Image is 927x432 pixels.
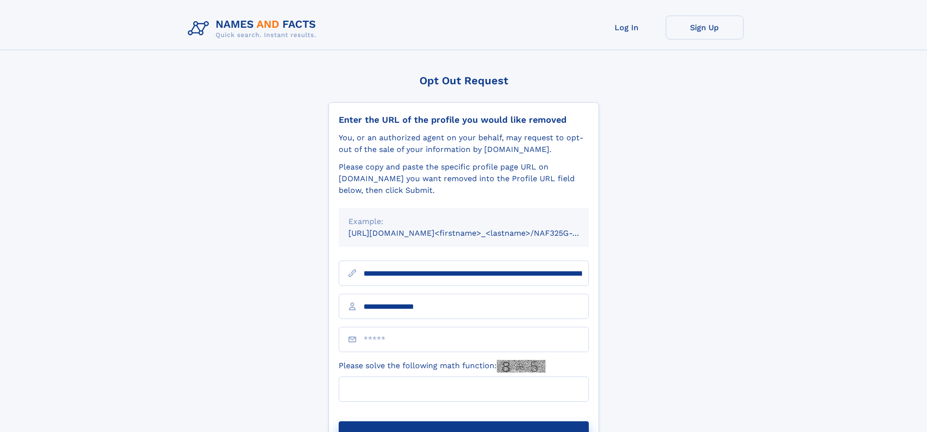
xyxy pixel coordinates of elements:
small: [URL][DOMAIN_NAME]<firstname>_<lastname>/NAF325G-xxxxxxxx [348,228,607,238]
div: Please copy and paste the specific profile page URL on [DOMAIN_NAME] you want removed into the Pr... [339,161,589,196]
div: You, or an authorized agent on your behalf, may request to opt-out of the sale of your informatio... [339,132,589,155]
div: Example: [348,216,579,227]
div: Opt Out Request [328,75,599,87]
a: Sign Up [666,16,744,39]
label: Please solve the following math function: [339,360,545,373]
div: Enter the URL of the profile you would like removed [339,114,589,125]
a: Log In [588,16,666,39]
img: Logo Names and Facts [184,16,324,42]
